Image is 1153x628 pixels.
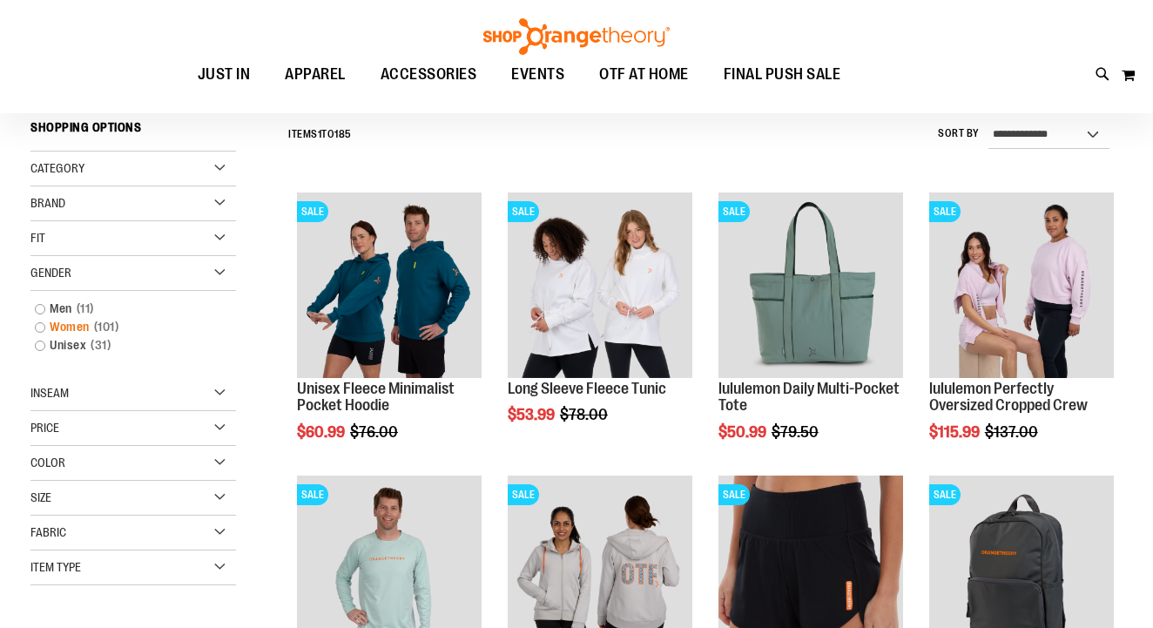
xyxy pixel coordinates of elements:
[30,490,51,504] span: Size
[86,336,115,355] span: 31
[318,128,322,140] span: 1
[511,55,564,94] span: EVENTS
[72,300,98,318] span: 11
[267,55,363,95] a: APPAREL
[718,380,900,415] a: lululemon Daily Multi-Pocket Tote
[706,55,859,94] a: FINAL PUSH SALE
[297,201,328,222] span: SALE
[297,380,455,415] a: Unisex Fleece Minimalist Pocket Hoodie
[30,421,59,435] span: Price
[26,318,224,336] a: Women101
[334,128,352,140] span: 185
[718,201,750,222] span: SALE
[180,55,268,95] a: JUST IN
[30,112,236,152] strong: Shopping Options
[30,161,84,175] span: Category
[599,55,689,94] span: OTF AT HOME
[297,192,482,380] a: Unisex Fleece Minimalist Pocket HoodieSALE
[30,456,65,469] span: Color
[30,196,65,210] span: Brand
[929,380,1088,415] a: lululemon Perfectly Oversized Cropped Crew
[297,484,328,505] span: SALE
[30,386,69,400] span: Inseam
[508,484,539,505] span: SALE
[920,184,1123,485] div: product
[772,423,821,441] span: $79.50
[499,184,701,468] div: product
[297,423,347,441] span: $60.99
[718,192,903,380] a: lululemon Daily Multi-Pocket ToteSALE
[508,380,666,397] a: Long Sleeve Fleece Tunic
[350,423,401,441] span: $76.00
[363,55,495,95] a: ACCESSORIES
[929,423,982,441] span: $115.99
[198,55,251,94] span: JUST IN
[494,55,582,95] a: EVENTS
[718,423,769,441] span: $50.99
[288,184,490,485] div: product
[929,484,961,505] span: SALE
[560,406,610,423] span: $78.00
[718,192,903,377] img: lululemon Daily Multi-Pocket Tote
[929,201,961,222] span: SALE
[297,192,482,377] img: Unisex Fleece Minimalist Pocket Hoodie
[582,55,706,95] a: OTF AT HOME
[285,55,346,94] span: APPAREL
[26,336,224,355] a: Unisex31
[929,192,1114,380] a: lululemon Perfectly Oversized Cropped CrewSALE
[508,406,557,423] span: $53.99
[724,55,841,94] span: FINAL PUSH SALE
[26,300,224,318] a: Men11
[30,266,71,280] span: Gender
[985,423,1041,441] span: $137.00
[381,55,477,94] span: ACCESSORIES
[718,484,750,505] span: SALE
[710,184,912,485] div: product
[938,126,980,141] label: Sort By
[30,525,66,539] span: Fabric
[508,192,692,380] a: Product image for Fleece Long SleeveSALE
[30,231,45,245] span: Fit
[288,121,352,148] h2: Items to
[481,18,672,55] img: Shop Orangetheory
[508,192,692,377] img: Product image for Fleece Long Sleeve
[30,560,81,574] span: Item Type
[929,192,1114,377] img: lululemon Perfectly Oversized Cropped Crew
[90,318,124,336] span: 101
[508,201,539,222] span: SALE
